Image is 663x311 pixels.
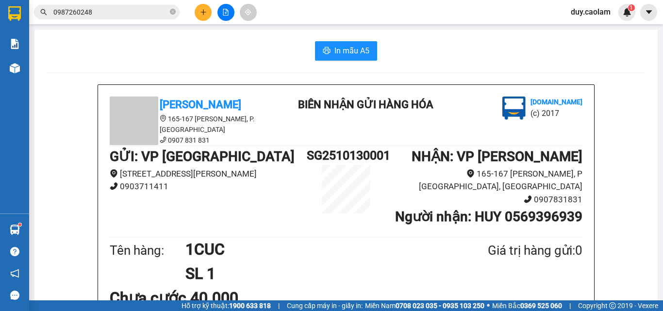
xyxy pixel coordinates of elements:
[524,195,532,203] span: phone
[365,300,484,311] span: Miền Nam
[640,4,657,21] button: caret-down
[160,115,166,122] span: environment
[110,169,118,178] span: environment
[569,300,571,311] span: |
[623,8,631,16] img: icon-new-feature
[170,8,176,17] span: close-circle
[287,300,363,311] span: Cung cấp máy in - giấy in:
[10,39,20,49] img: solution-icon
[385,167,582,193] li: 165-167 [PERSON_NAME], P [GEOGRAPHIC_DATA], [GEOGRAPHIC_DATA]
[298,98,433,111] b: BIÊN NHẬN GỬI HÀNG HÓA
[110,114,284,135] li: 165-167 [PERSON_NAME], P. [GEOGRAPHIC_DATA]
[18,223,21,226] sup: 1
[307,146,385,165] h1: SG2510130001
[487,304,490,308] span: ⚪️
[396,302,484,310] strong: 0708 023 035 - 0935 103 250
[645,8,653,16] span: caret-down
[110,180,307,193] li: 0903711411
[441,241,582,261] div: Giá trị hàng gửi: 0
[229,302,271,310] strong: 1900 633 818
[160,136,166,143] span: phone
[530,107,582,119] li: (c) 2017
[502,97,526,120] img: logo.jpg
[412,148,582,164] b: NHẬN : VP [PERSON_NAME]
[385,193,582,206] li: 0907831831
[278,300,280,311] span: |
[217,4,234,21] button: file-add
[200,9,207,16] span: plus
[10,269,19,278] span: notification
[609,302,616,309] span: copyright
[240,4,257,21] button: aim
[630,4,633,11] span: 1
[110,135,284,146] li: 0907 831 831
[222,9,229,16] span: file-add
[492,300,562,311] span: Miền Bắc
[520,302,562,310] strong: 0369 525 060
[185,237,441,262] h1: 1CUC
[110,286,265,310] div: Chưa cước 40.000
[245,9,251,16] span: aim
[323,47,331,56] span: printer
[315,41,377,61] button: printerIn mẫu A5
[53,7,168,17] input: Tìm tên, số ĐT hoặc mã đơn
[8,6,21,21] img: logo-vxr
[110,148,295,164] b: GỬI : VP [GEOGRAPHIC_DATA]
[182,300,271,311] span: Hỗ trợ kỹ thuật:
[110,241,185,261] div: Tên hàng:
[110,167,307,180] li: [STREET_ADDRESS][PERSON_NAME]
[185,262,441,286] h1: SL 1
[10,63,20,73] img: warehouse-icon
[395,209,582,225] b: Người nhận : HUY 0569396939
[195,4,212,21] button: plus
[466,169,475,178] span: environment
[334,45,369,57] span: In mẫu A5
[110,182,118,190] span: phone
[160,98,241,111] b: [PERSON_NAME]
[628,4,635,11] sup: 1
[563,6,618,18] span: duy.caolam
[10,247,19,256] span: question-circle
[530,98,582,106] b: [DOMAIN_NAME]
[40,9,47,16] span: search
[10,225,20,235] img: warehouse-icon
[10,291,19,300] span: message
[170,9,176,15] span: close-circle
